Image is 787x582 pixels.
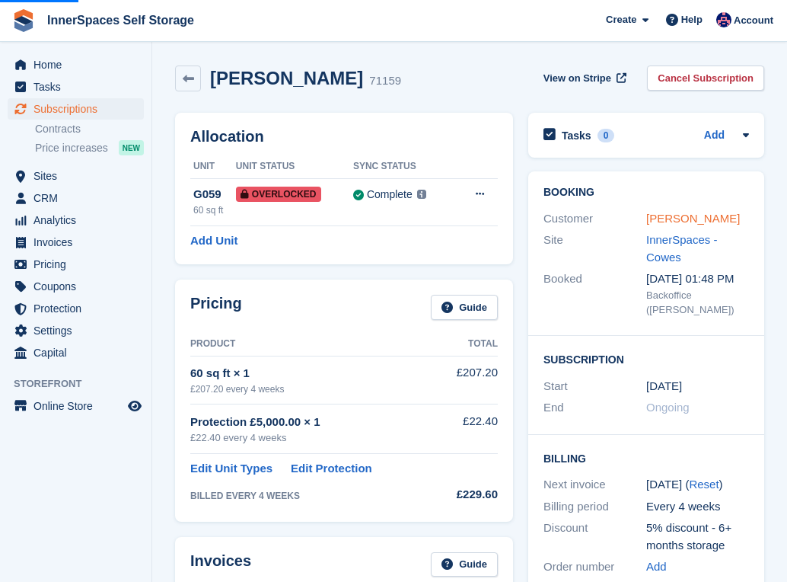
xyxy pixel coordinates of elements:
[543,378,646,395] div: Start
[35,122,144,136] a: Contracts
[33,395,125,417] span: Online Store
[8,395,144,417] a: menu
[33,320,125,341] span: Settings
[597,129,615,142] div: 0
[33,254,125,275] span: Pricing
[543,520,646,554] div: Discount
[210,68,363,88] h2: [PERSON_NAME]
[716,12,731,27] img: Dominic Hampson
[8,254,144,275] a: menu
[543,71,611,86] span: View on Stripe
[33,187,125,209] span: CRM
[8,232,144,253] a: menu
[646,233,717,264] a: InnerSpaces - Cowes
[33,209,125,231] span: Analytics
[367,187,413,203] div: Complete
[543,450,749,465] h2: Billing
[41,8,200,33] a: InnerSpaces Self Storage
[646,378,682,395] time: 2025-03-09 01:00:00 UTC
[190,489,441,503] div: BILLED EVERY 4 WEEKS
[606,12,636,27] span: Create
[646,270,749,288] div: [DATE] 01:48 PM
[190,295,242,320] h2: Pricing
[681,12,703,27] span: Help
[33,342,125,363] span: Capital
[8,298,144,319] a: menu
[543,498,646,516] div: Billing period
[8,320,144,341] a: menu
[190,365,441,382] div: 60 sq ft × 1
[543,232,646,266] div: Site
[33,276,125,297] span: Coupons
[190,232,237,250] a: Add Unit
[543,399,646,417] div: End
[8,54,144,75] a: menu
[190,460,272,478] a: Edit Unit Types
[190,332,441,357] th: Product
[431,552,498,577] a: Guide
[8,76,144,98] a: menu
[190,382,441,396] div: £207.20 every 4 weeks
[126,397,144,415] a: Preview store
[646,476,749,494] div: [DATE] ( )
[417,190,426,199] img: icon-info-grey-7440780725fd019a000dd9b08b2336e03edf1995a4989e88bcd33f0948082b44.svg
[562,129,591,142] h2: Tasks
[33,165,125,187] span: Sites
[646,558,667,576] a: Add
[353,155,454,179] th: Sync Status
[646,520,749,554] div: 5% discount - 6+ months storage
[647,66,764,91] a: Cancel Subscription
[193,203,236,217] div: 60 sq ft
[431,295,498,320] a: Guide
[190,430,441,446] div: £22.40 every 4 weeks
[646,288,749,318] div: Backoffice ([PERSON_NAME])
[441,486,498,504] div: £229.60
[35,139,144,156] a: Price increases NEW
[704,127,725,145] a: Add
[8,165,144,187] a: menu
[646,212,740,225] a: [PERSON_NAME]
[537,66,629,91] a: View on Stripe
[8,98,144,120] a: menu
[441,332,498,357] th: Total
[190,128,498,145] h2: Allocation
[190,552,251,577] h2: Invoices
[646,498,749,516] div: Every 4 weeks
[33,76,125,98] span: Tasks
[190,414,441,431] div: Protection £5,000.00 × 1
[193,186,236,203] div: G059
[33,54,125,75] span: Home
[8,187,144,209] a: menu
[33,298,125,319] span: Protection
[734,13,773,28] span: Account
[441,405,498,454] td: £22.40
[543,210,646,228] div: Customer
[33,232,125,253] span: Invoices
[291,460,372,478] a: Edit Protection
[35,141,108,155] span: Price increases
[14,376,151,392] span: Storefront
[543,187,749,199] h2: Booking
[369,72,401,90] div: 71159
[441,356,498,404] td: £207.20
[543,270,646,318] div: Booked
[236,155,353,179] th: Unit Status
[646,401,690,414] span: Ongoing
[8,209,144,231] a: menu
[689,478,718,491] a: Reset
[119,140,144,155] div: NEW
[33,98,125,120] span: Subscriptions
[12,9,35,32] img: stora-icon-8386f47178a22dfd0bd8f6a31ec36ba5ce8667c1dd55bd0f319d3a0aa187defe.svg
[190,155,236,179] th: Unit
[543,558,646,576] div: Order number
[236,187,321,202] span: Overlocked
[8,276,144,297] a: menu
[543,476,646,494] div: Next invoice
[543,351,749,366] h2: Subscription
[8,342,144,363] a: menu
